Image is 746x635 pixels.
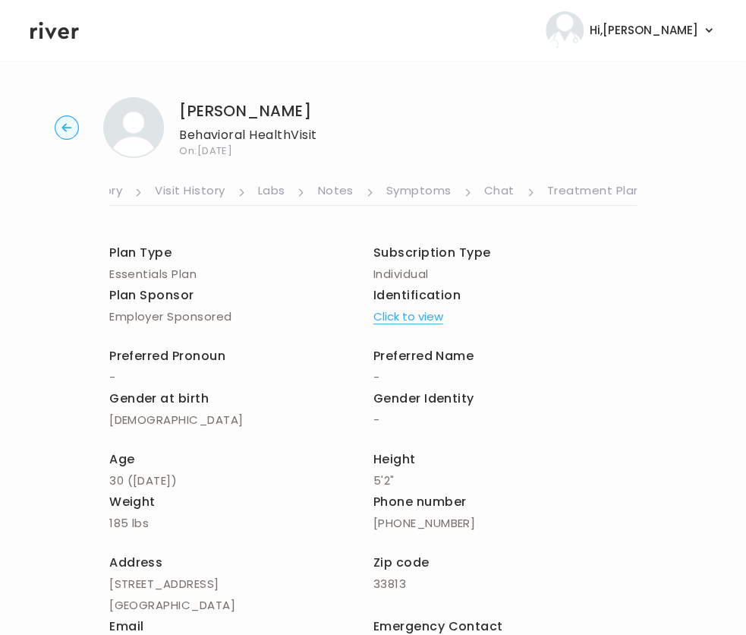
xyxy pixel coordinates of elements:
p: [DEMOGRAPHIC_DATA] [109,409,373,431]
span: Weight [109,493,156,510]
a: Chat [484,180,515,204]
span: Gender Identity [373,390,474,407]
p: - [373,409,637,431]
span: Zip code [373,554,430,571]
a: Symptoms [386,180,452,204]
span: Emergency Contact [373,618,503,635]
span: Preferred Pronoun [109,347,225,365]
span: Subscription Type [373,244,491,261]
p: Essentials Plan [109,264,373,285]
a: Labs [258,180,285,204]
p: Behavioral Health Visit [179,125,317,146]
span: On: [DATE] [179,146,317,156]
span: Hi, [PERSON_NAME] [590,20,698,41]
span: Preferred Name [373,347,474,365]
span: Plan Type [109,244,172,261]
p: Individual [373,264,637,285]
span: Height [373,450,416,468]
span: Age [109,450,134,468]
button: Click to view [373,306,443,327]
span: Gender at birth [109,390,209,407]
p: [PHONE_NUMBER] [373,513,637,534]
span: Phone number [373,493,467,510]
span: Email [109,618,143,635]
p: 33813 [373,573,637,595]
img: user avatar [546,11,584,49]
p: 30 [109,470,373,491]
p: [GEOGRAPHIC_DATA] [109,595,373,616]
p: - [373,367,637,388]
span: ( [DATE] ) [127,472,177,488]
a: Visit History [155,180,225,204]
a: Treatment Plan [547,180,641,204]
p: - [109,367,373,388]
a: Notes [317,180,353,204]
h1: [PERSON_NAME] [179,100,317,122]
span: Identification [373,286,461,304]
p: 185 lbs [109,513,373,534]
p: Employer Sponsored [109,306,373,327]
p: 5'2" [373,470,637,491]
img: KAITLYN SUBBERT [103,97,164,158]
button: user avatarHi,[PERSON_NAME] [546,11,716,49]
span: Address [109,554,162,571]
p: [STREET_ADDRESS] [109,573,373,595]
span: Plan Sponsor [109,286,194,304]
